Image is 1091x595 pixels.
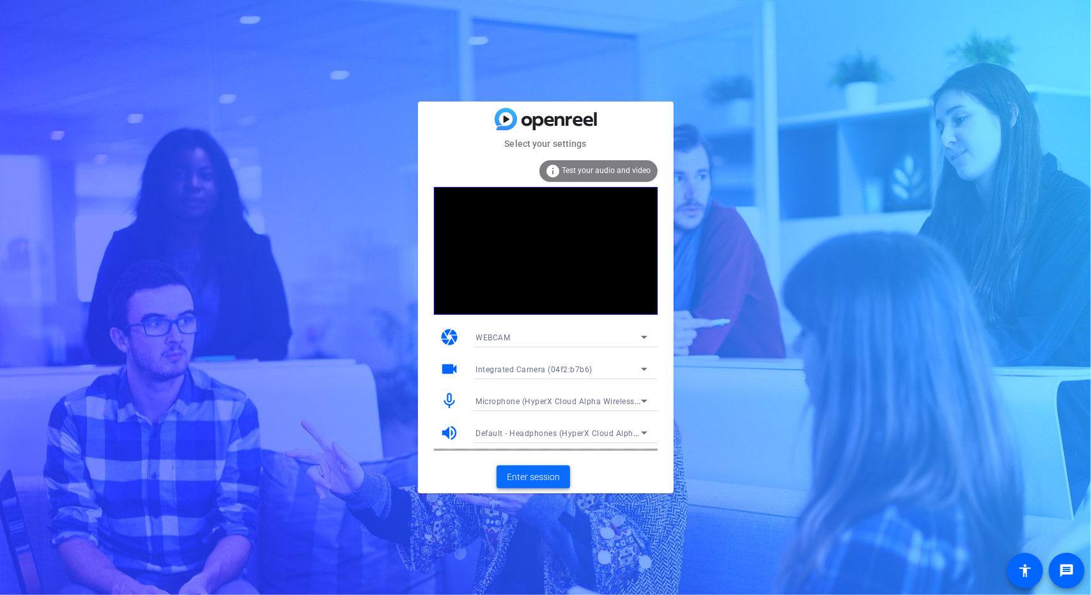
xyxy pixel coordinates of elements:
[476,428,722,438] span: Default - Headphones (HyperX Cloud Alpha Wireless) (03f0:098d)
[1017,563,1033,578] mat-icon: accessibility
[476,396,685,406] span: Microphone (HyperX Cloud Alpha Wireless) (03f0:098d)
[476,333,511,342] span: WEBCAM
[440,391,460,410] mat-icon: mic_none
[497,465,570,488] button: Enter session
[440,328,460,347] mat-icon: camera
[546,163,561,179] mat-icon: info
[1059,563,1074,578] mat-icon: message
[440,423,460,442] mat-icon: volume_up
[562,166,651,175] span: Test your audio and video
[418,137,674,151] mat-card-subtitle: Select your settings
[476,365,593,374] span: Integrated Camera (04f2:b7b6)
[495,108,597,130] img: blue-gradient.svg
[440,359,460,379] mat-icon: videocam
[507,471,560,484] span: Enter session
